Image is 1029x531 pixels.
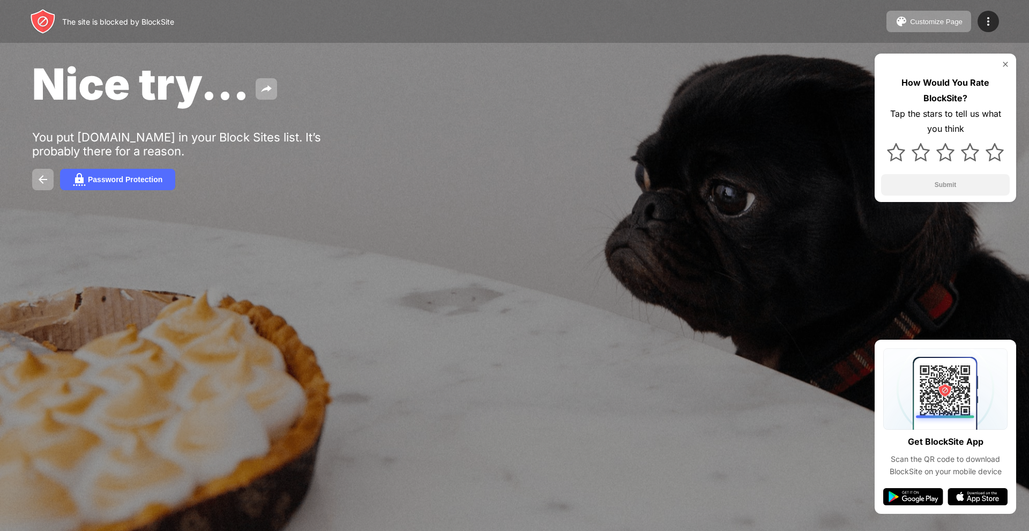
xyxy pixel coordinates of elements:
img: pallet.svg [895,15,908,28]
img: header-logo.svg [30,9,56,34]
img: app-store.svg [948,488,1008,505]
button: Submit [881,174,1010,196]
div: The site is blocked by BlockSite [62,17,174,26]
img: rate-us-close.svg [1001,60,1010,69]
button: Customize Page [886,11,971,32]
img: star.svg [912,143,930,161]
img: star.svg [887,143,905,161]
img: menu-icon.svg [982,15,995,28]
div: Password Protection [88,175,162,184]
img: google-play.svg [883,488,943,505]
img: star.svg [961,143,979,161]
img: qrcode.svg [883,348,1008,430]
div: Scan the QR code to download BlockSite on your mobile device [883,453,1008,477]
div: How Would You Rate BlockSite? [881,75,1010,106]
div: You put [DOMAIN_NAME] in your Block Sites list. It’s probably there for a reason. [32,130,363,158]
div: Customize Page [910,18,963,26]
button: Password Protection [60,169,175,190]
div: Tap the stars to tell us what you think [881,106,1010,137]
img: star.svg [936,143,955,161]
img: share.svg [260,83,273,95]
img: back.svg [36,173,49,186]
div: Get BlockSite App [908,434,983,450]
img: star.svg [986,143,1004,161]
span: Nice try... [32,58,249,110]
img: password.svg [73,173,86,186]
